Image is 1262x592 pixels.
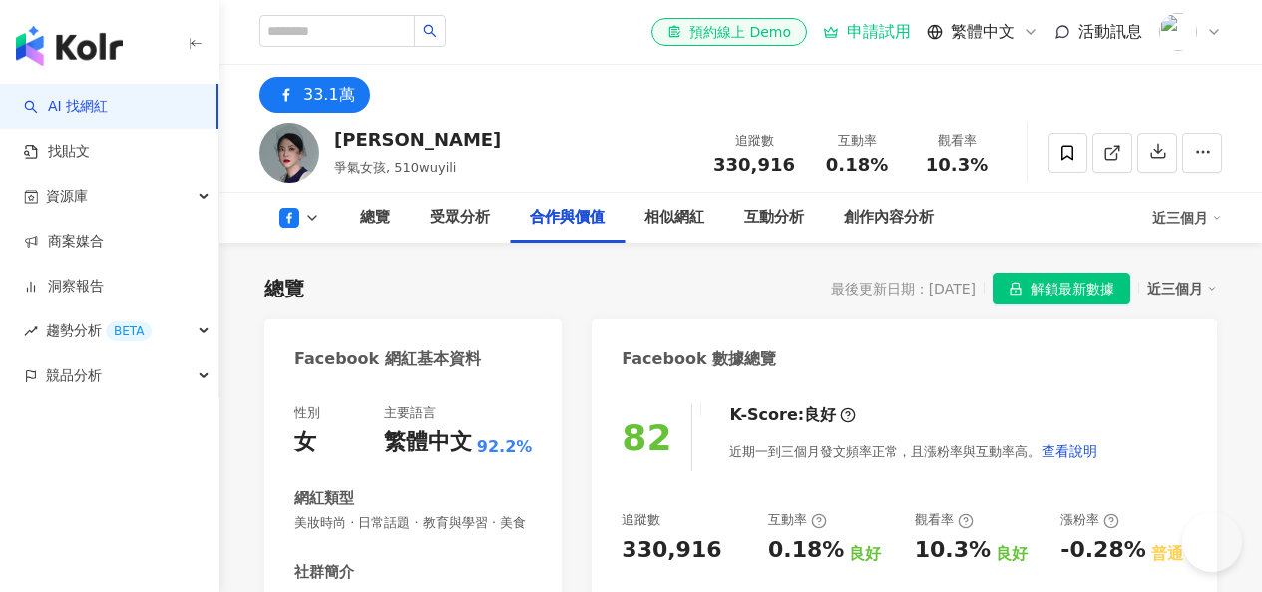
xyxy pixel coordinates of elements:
span: 競品分析 [46,353,102,398]
div: 互動率 [768,511,827,529]
span: 查看說明 [1042,443,1097,459]
div: 近期一到三個月發文頻率正常，且漲粉率與互動率高。 [729,431,1098,471]
span: rise [24,324,38,338]
span: 繁體中文 [951,21,1015,43]
div: Facebook 網紅基本資料 [294,348,481,370]
div: 總覽 [264,275,304,302]
button: 解鎖最新數據 [993,273,1130,304]
div: 互動分析 [744,206,804,230]
button: 33.1萬 [259,77,370,113]
a: 預約線上 Demo [651,18,807,46]
button: 查看說明 [1041,431,1098,471]
img: KOL Avatar [259,123,319,183]
div: [PERSON_NAME] [334,127,501,152]
div: 良好 [996,543,1028,565]
div: 漲粉率 [1060,511,1119,529]
span: 330,916 [713,154,795,175]
div: 82 [622,417,671,458]
div: 受眾分析 [430,206,490,230]
div: 10.3% [915,535,991,566]
div: 觀看率 [915,511,974,529]
div: 互動率 [819,131,895,151]
div: 女 [294,427,316,458]
a: 申請試用 [823,22,911,42]
div: 33.1萬 [303,81,355,109]
div: 330,916 [622,535,721,566]
span: lock [1009,282,1023,296]
a: 商案媒合 [24,232,104,252]
div: 良好 [804,404,836,426]
div: K-Score : [729,404,856,426]
div: 普通 [1151,543,1183,565]
span: 10.3% [926,155,988,175]
div: 最後更新日期：[DATE] [831,281,976,296]
div: 主要語言 [384,404,436,422]
div: 追蹤數 [713,131,795,151]
span: 爭氣女孩, 510wuyili [334,160,456,175]
div: 合作與價值 [530,206,605,230]
div: 預約線上 Demo [667,22,791,42]
div: 近三個月 [1147,276,1217,301]
div: -0.28% [1060,535,1145,566]
div: 近三個月 [1152,202,1222,234]
div: 觀看率 [919,131,995,151]
div: BETA [106,321,152,341]
div: 0.18% [768,535,844,566]
div: 創作內容分析 [844,206,934,230]
div: Facebook 數據總覽 [622,348,776,370]
span: 資源庫 [46,174,88,219]
span: 解鎖最新數據 [1031,274,1114,305]
span: 92.2% [477,436,533,458]
div: 網紅類型 [294,488,354,509]
img: logo [16,26,123,66]
span: 0.18% [826,155,888,175]
span: 美妝時尚 · 日常話題 · 教育與學習 · 美食 [294,514,532,532]
div: 社群簡介 [294,562,354,583]
div: 相似網紅 [644,206,704,230]
iframe: Help Scout Beacon - Open [1182,512,1242,572]
a: 找貼文 [24,142,90,162]
div: 繁體中文 [384,427,472,458]
img: 1733730258713.jpg [1159,13,1197,51]
div: 總覽 [360,206,390,230]
a: 洞察報告 [24,277,104,296]
a: searchAI 找網紅 [24,97,108,117]
span: 趨勢分析 [46,308,152,353]
div: 追蹤數 [622,511,660,529]
span: search [423,24,437,38]
span: 活動訊息 [1078,22,1142,41]
div: 良好 [849,543,881,565]
div: 性別 [294,404,320,422]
